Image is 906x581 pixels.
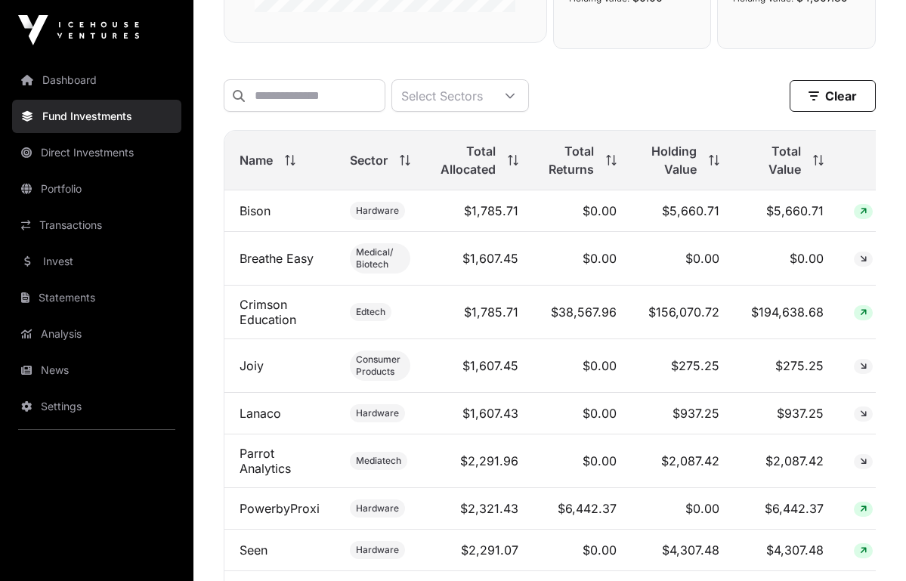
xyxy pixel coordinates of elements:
[12,100,181,133] a: Fund Investments
[533,232,632,286] td: $0.00
[425,339,533,393] td: $1,607.45
[425,232,533,286] td: $1,607.45
[425,190,533,232] td: $1,785.71
[240,203,271,218] a: Bison
[240,358,264,373] a: Joiy
[734,339,839,393] td: $275.25
[18,15,139,45] img: Icehouse Ventures Logo
[533,434,632,488] td: $0.00
[240,542,267,558] a: Seen
[533,190,632,232] td: $0.00
[240,446,291,476] a: Parrot Analytics
[441,142,496,178] span: Total Allocated
[533,393,632,434] td: $0.00
[734,434,839,488] td: $2,087.42
[12,281,181,314] a: Statements
[425,286,533,339] td: $1,785.71
[830,508,906,581] iframe: Chat Widget
[12,245,181,278] a: Invest
[425,488,533,530] td: $2,321.43
[240,297,296,327] a: Crimson Education
[12,136,181,169] a: Direct Investments
[734,393,839,434] td: $937.25
[533,286,632,339] td: $38,567.96
[356,455,401,467] span: Mediatech
[356,502,399,515] span: Hardware
[533,339,632,393] td: $0.00
[632,434,734,488] td: $2,087.42
[549,142,594,178] span: Total Returns
[425,434,533,488] td: $2,291.96
[240,501,320,516] a: PowerbyProxi
[12,317,181,351] a: Analysis
[12,172,181,206] a: Portfolio
[356,306,385,318] span: Edtech
[632,339,734,393] td: $275.25
[734,488,839,530] td: $6,442.37
[533,488,632,530] td: $6,442.37
[632,286,734,339] td: $156,070.72
[632,190,734,232] td: $5,660.71
[425,393,533,434] td: $1,607.43
[356,205,399,217] span: Hardware
[240,151,273,169] span: Name
[632,393,734,434] td: $937.25
[12,209,181,242] a: Transactions
[240,251,314,266] a: Breathe Easy
[734,530,839,571] td: $4,307.48
[356,246,404,270] span: Medical/ Biotech
[734,190,839,232] td: $5,660.71
[632,488,734,530] td: $0.00
[750,142,801,178] span: Total Value
[425,530,533,571] td: $2,291.07
[533,530,632,571] td: $0.00
[12,390,181,423] a: Settings
[392,80,492,111] div: Select Sectors
[240,406,281,421] a: Lanaco
[356,354,404,378] span: Consumer Products
[734,286,839,339] td: $194,638.68
[734,232,839,286] td: $0.00
[647,142,697,178] span: Holding Value
[632,530,734,571] td: $4,307.48
[790,80,876,112] button: Clear
[356,544,399,556] span: Hardware
[350,151,388,169] span: Sector
[12,354,181,387] a: News
[632,232,734,286] td: $0.00
[356,407,399,419] span: Hardware
[12,63,181,97] a: Dashboard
